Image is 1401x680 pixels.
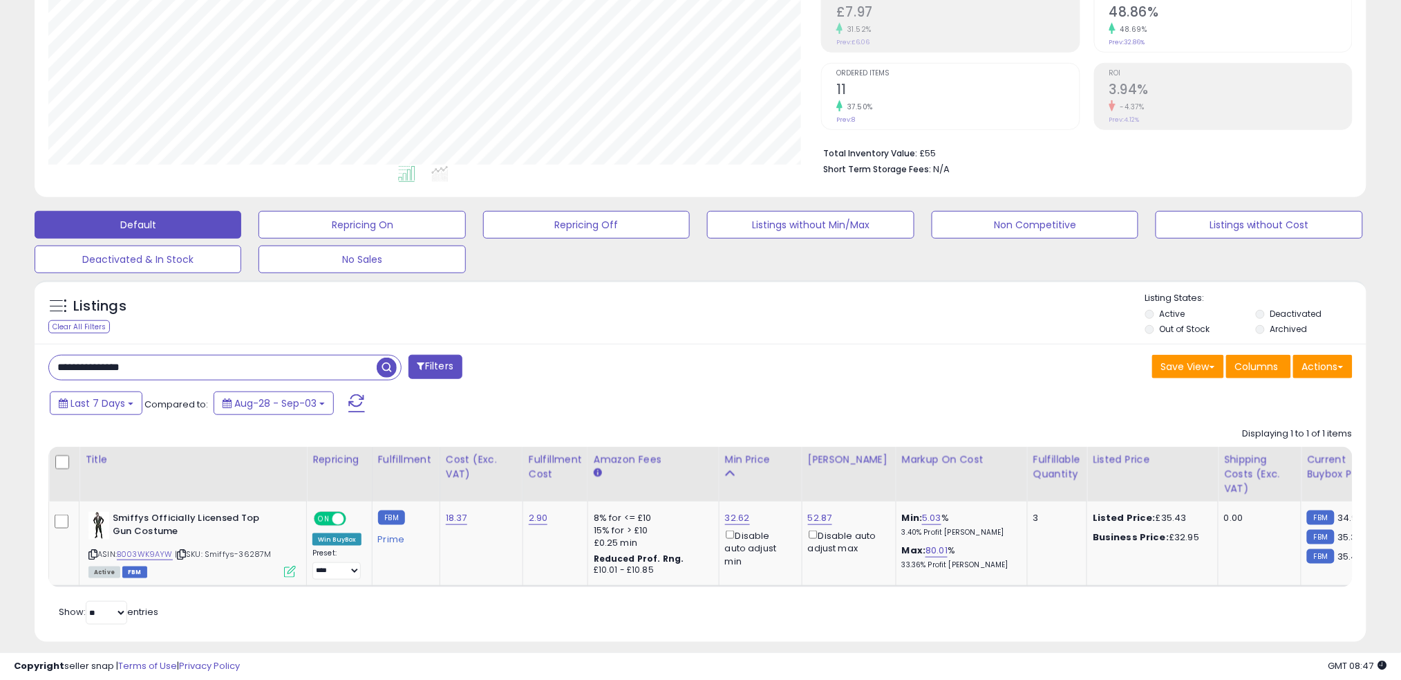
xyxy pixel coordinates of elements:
[925,544,948,558] a: 80.01
[175,549,272,560] span: | SKU: Smiffys-36287M
[1328,659,1387,672] span: 2025-09-11 08:47 GMT
[1307,530,1334,544] small: FBM
[902,512,1017,537] div: %
[258,211,465,239] button: Repricing On
[1307,511,1334,525] small: FBM
[725,452,796,467] div: Min Price
[1226,355,1291,378] button: Columns
[1109,70,1352,77] span: ROI
[70,396,125,410] span: Last 7 Days
[1338,531,1363,544] span: 35.38
[1109,4,1352,23] h2: 48.86%
[144,398,208,411] span: Compared to:
[214,392,334,415] button: Aug-28 - Sep-03
[823,147,917,159] b: Total Inventory Value:
[14,660,240,673] div: seller snap | |
[529,511,548,525] a: 2.90
[48,320,110,333] div: Clear All Filters
[808,452,890,467] div: [PERSON_NAME]
[902,452,1022,467] div: Markup on Cost
[179,659,240,672] a: Privacy Policy
[1160,323,1210,335] label: Out of Stock
[902,528,1017,537] p: 3.40% Profit [PERSON_NAME]
[1109,82,1352,100] h2: 3.94%
[315,513,332,525] span: ON
[725,511,750,525] a: 32.62
[118,659,177,672] a: Terms of Use
[836,4,1079,23] h2: £7.97
[1093,512,1207,524] div: £35.43
[902,560,1017,570] p: 33.36% Profit [PERSON_NAME]
[594,524,708,537] div: 15% for > £10
[344,513,366,525] span: OFF
[1145,292,1366,305] p: Listing States:
[1243,428,1353,441] div: Displaying 1 to 1 of 1 items
[594,467,602,479] small: Amazon Fees.
[1224,452,1295,496] div: Shipping Costs (Exc. VAT)
[902,544,926,557] b: Max:
[1093,531,1207,544] div: £32.95
[312,549,361,580] div: Preset:
[88,567,120,578] span: All listings currently available for purchase on Amazon
[707,211,914,239] button: Listings without Min/Max
[1338,511,1364,524] span: 34.93
[1160,308,1185,320] label: Active
[1109,38,1145,46] small: Prev: 32.86%
[14,659,64,672] strong: Copyright
[594,512,708,524] div: 8% for <= £10
[843,24,872,35] small: 31.52%
[88,512,296,576] div: ASIN:
[1093,531,1169,544] b: Business Price:
[312,452,366,467] div: Repricing
[50,392,142,415] button: Last 7 Days
[823,144,1342,160] li: £55
[88,512,109,540] img: 31E0Df0uVAL._SL40_.jpg
[408,355,462,379] button: Filters
[1116,24,1147,35] small: 48.69%
[836,70,1079,77] span: Ordered Items
[378,452,434,467] div: Fulfillment
[594,564,708,576] div: £10.01 - £10.85
[483,211,690,239] button: Repricing Off
[594,537,708,549] div: £0.25 min
[836,82,1079,100] h2: 11
[122,567,147,578] span: FBM
[1235,360,1279,374] span: Columns
[594,553,684,564] b: Reduced Prof. Rng.
[933,163,950,176] span: N/A
[113,512,281,541] b: Smiffys Officially Licensed Top Gun Costume
[446,452,517,481] div: Cost (Exc. VAT)
[902,511,923,524] b: Min:
[836,116,855,124] small: Prev: 8
[1116,102,1145,112] small: -4.37%
[1338,550,1361,563] span: 35.41
[1307,549,1334,564] small: FBM
[117,549,173,560] a: B003WK9AYW
[922,511,941,525] a: 5.03
[1270,308,1322,320] label: Deactivated
[1152,355,1224,378] button: Save View
[836,38,869,46] small: Prev: £6.06
[1224,512,1290,524] div: 0.00
[73,297,126,316] h5: Listings
[808,511,832,525] a: 52.87
[378,529,429,545] div: Prime
[85,452,301,467] div: Title
[1270,323,1307,335] label: Archived
[35,246,241,273] button: Deactivated & In Stock
[725,528,791,568] div: Disable auto adjust min
[1093,452,1212,467] div: Listed Price
[902,544,1017,570] div: %
[1307,452,1378,481] div: Current Buybox Price
[594,452,713,467] div: Amazon Fees
[234,396,317,410] span: Aug-28 - Sep-03
[529,452,582,481] div: Fulfillment Cost
[1093,511,1156,524] b: Listed Price:
[823,163,931,175] b: Short Term Storage Fees:
[1293,355,1353,378] button: Actions
[1033,512,1076,524] div: 3
[312,533,361,546] div: Win BuyBox
[932,211,1138,239] button: Non Competitive
[896,447,1027,502] th: The percentage added to the cost of goods (COGS) that forms the calculator for Min & Max prices.
[843,102,873,112] small: 37.50%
